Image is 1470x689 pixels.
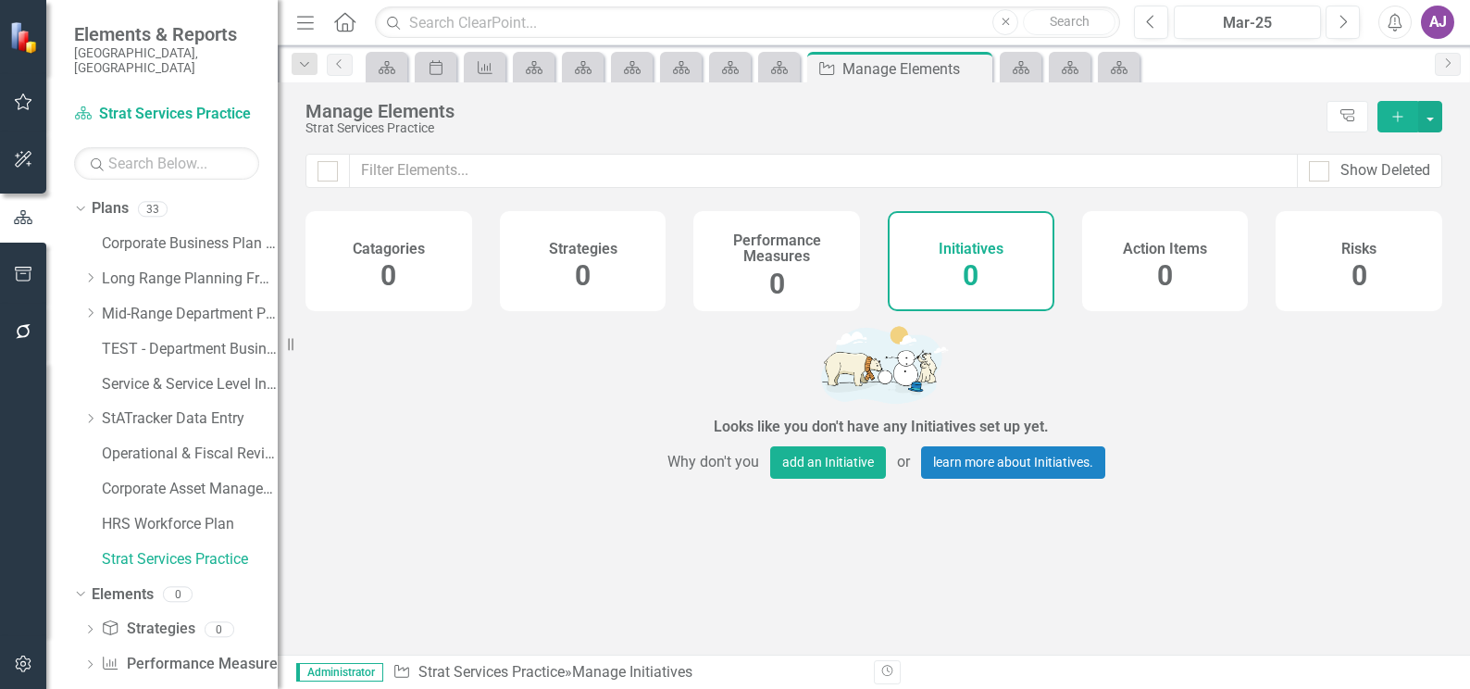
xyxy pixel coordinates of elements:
iframe: Intercom live chat [1407,626,1451,670]
a: Strat Services Practice [102,549,278,570]
div: Looks like you don't have any Initiatives set up yet. [714,417,1049,438]
button: AJ [1421,6,1454,39]
a: Strategies [101,619,194,640]
a: TEST - Department Business Plan [102,339,278,360]
span: 0 [1157,259,1173,292]
button: add an Initiative [770,446,886,479]
a: Corporate Business Plan ([DATE]-[DATE]) [102,233,278,255]
h4: Risks [1341,241,1377,257]
span: Administrator [296,663,383,682]
div: Manage Elements [305,101,1317,121]
a: Elements [92,584,154,606]
a: Mid-Range Department Plans [102,304,278,325]
a: Service & Service Level Inventory [102,374,278,395]
h4: Catagories [353,241,425,257]
input: Search ClearPoint... [375,6,1120,39]
h4: Initiatives [939,241,1003,257]
div: » Manage Initiatives [392,662,860,683]
span: Why don't you [656,446,770,479]
h4: Strategies [549,241,617,257]
a: Strat Services Practice [74,104,259,125]
span: 0 [963,259,978,292]
button: Mar-25 [1174,6,1321,39]
h4: Performance Measures [704,232,849,265]
span: 0 [1352,259,1367,292]
span: or [886,446,921,479]
a: HRS Workforce Plan [102,514,278,535]
input: Search Below... [74,147,259,180]
a: Long Range Planning Framework [102,269,278,290]
button: Search [1023,9,1115,35]
small: [GEOGRAPHIC_DATA], [GEOGRAPHIC_DATA] [74,45,259,76]
div: Show Deleted [1340,160,1430,182]
a: Operational & Fiscal Review [102,444,278,465]
span: Search [1050,14,1090,29]
img: ClearPoint Strategy [9,21,42,54]
img: Getting started [604,317,1159,412]
div: Mar-25 [1180,12,1314,34]
a: StATracker Data Entry [102,408,278,430]
div: Strat Services Practice [305,121,1317,135]
div: 33 [138,201,168,217]
input: Filter Elements... [349,154,1298,188]
a: Plans [92,198,129,219]
div: Manage Elements [842,57,988,81]
a: Performance Measures [101,654,284,675]
span: 0 [769,268,785,300]
div: 0 [163,586,193,602]
span: 0 [380,259,396,292]
a: learn more about Initiatives. [921,446,1105,479]
h4: Action Items [1123,241,1207,257]
a: Corporate Asset Management Plan [102,479,278,500]
div: 0 [205,621,234,637]
span: Elements & Reports [74,23,259,45]
a: Strat Services Practice [418,663,565,681]
span: 0 [575,259,591,292]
